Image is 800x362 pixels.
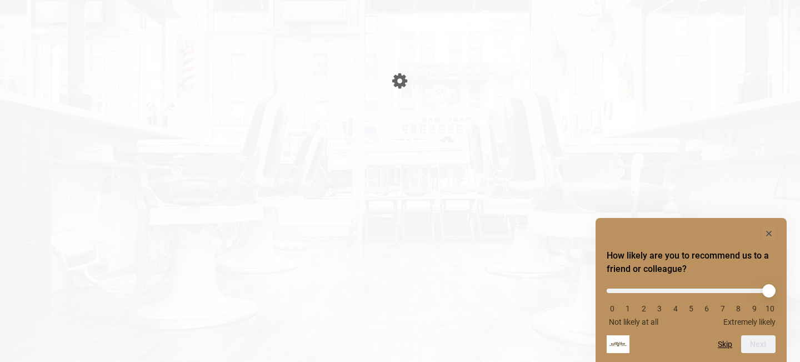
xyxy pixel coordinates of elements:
div: How likely are you to recommend us to a friend or colleague? Select an option from 0 to 10, with ... [607,280,776,326]
div: How likely are you to recommend us to a friend or colleague? Select an option from 0 to 10, with ... [607,227,776,353]
span: Not likely at all [609,318,658,326]
button: Next question [741,335,776,353]
li: 0 [607,304,618,313]
button: Skip [718,340,732,349]
li: 8 [733,304,744,313]
li: 10 [764,304,776,313]
button: Hide survey [762,227,776,240]
li: 4 [670,304,681,313]
li: 6 [701,304,712,313]
li: 2 [638,304,649,313]
h2: How likely are you to recommend us to a friend or colleague? Select an option from 0 to 10, with ... [607,249,776,276]
span: Extremely likely [723,318,776,326]
li: 9 [749,304,760,313]
li: 3 [654,304,665,313]
li: 1 [622,304,633,313]
li: 7 [717,304,728,313]
li: 5 [686,304,697,313]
